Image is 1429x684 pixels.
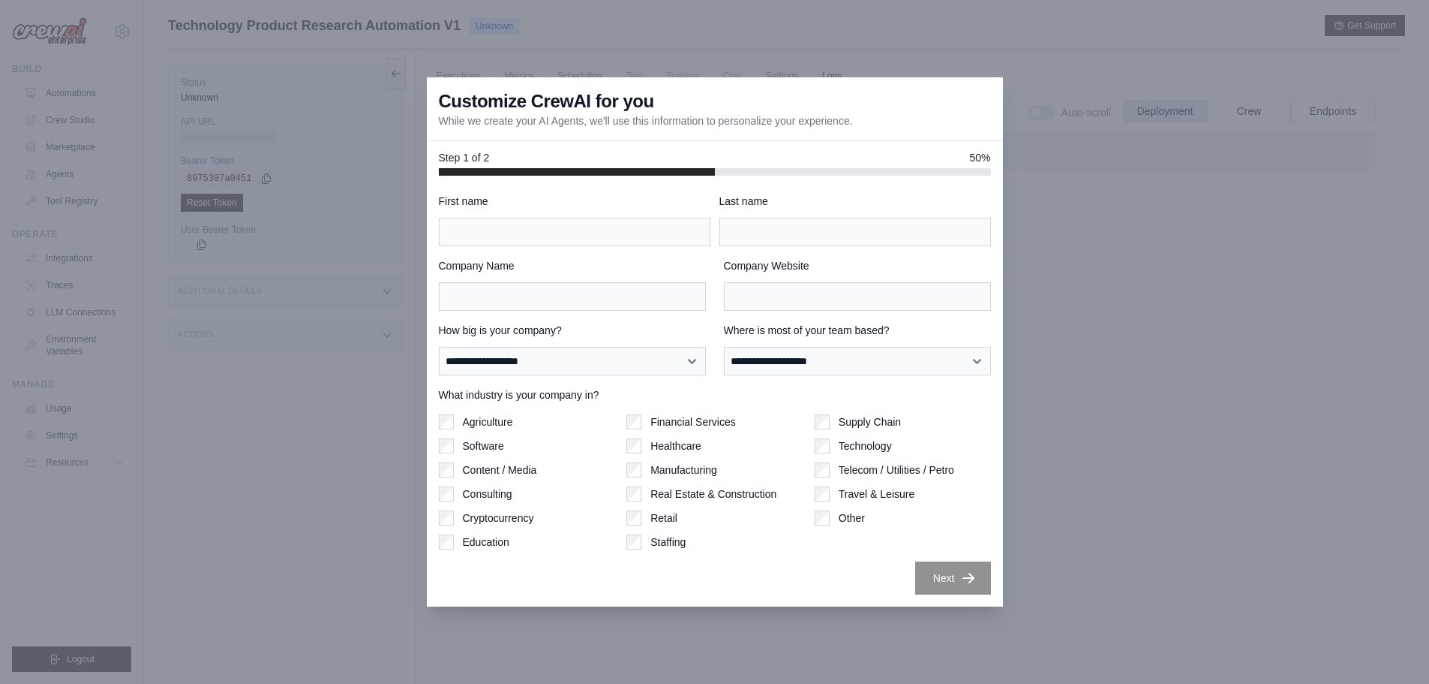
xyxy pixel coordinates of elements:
span: Step 1 of 2 [439,150,490,165]
label: Real Estate & Construction [650,487,776,502]
label: Consulting [463,487,512,502]
label: Retail [650,511,677,526]
label: Staffing [650,535,686,550]
label: Other [839,511,865,526]
label: Technology [839,438,892,453]
label: Last name [719,194,991,209]
label: Healthcare [650,438,701,453]
label: Cryptocurrency [463,511,534,526]
label: Financial Services [650,414,736,429]
label: How big is your company? [439,323,706,338]
label: First name [439,194,710,209]
label: Travel & Leisure [839,487,914,502]
label: Education [463,535,509,550]
label: Telecom / Utilities / Petro [839,463,954,478]
label: Company Name [439,258,706,273]
label: Where is most of your team based? [724,323,991,338]
label: Agriculture [463,414,513,429]
p: While we create your AI Agents, we'll use this information to personalize your experience. [439,113,853,128]
span: 50% [969,150,990,165]
label: Software [463,438,504,453]
label: Company Website [724,258,991,273]
label: Content / Media [463,463,537,478]
button: Next [915,562,991,595]
label: Supply Chain [839,414,901,429]
h3: Customize CrewAI for you [439,89,654,113]
label: Manufacturing [650,463,717,478]
label: What industry is your company in? [439,387,991,402]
